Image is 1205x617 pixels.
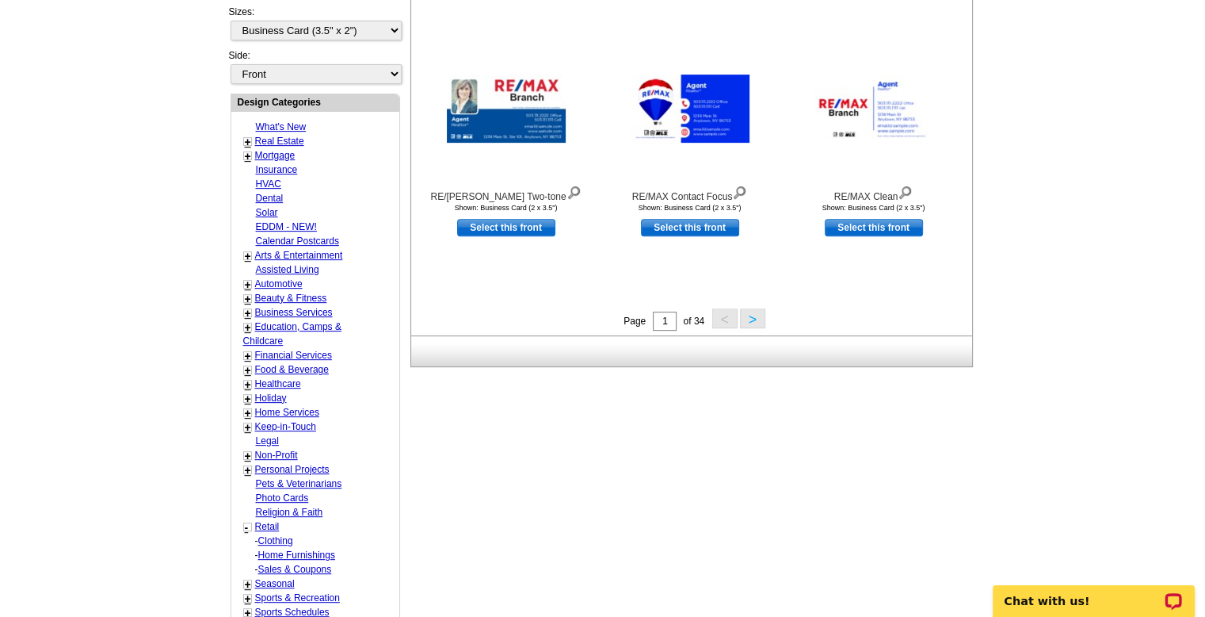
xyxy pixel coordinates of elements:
[603,204,777,212] div: Shown: Business Card (2 x 3.5")
[712,308,738,328] button: <
[255,378,301,389] a: Healthcare
[256,193,284,204] a: Dental
[255,592,340,604] a: Sports & Recreation
[229,5,400,48] div: Sizes:
[245,350,251,362] a: +
[256,236,339,247] a: Calendar Postcards
[255,450,298,461] a: Non-Profit
[258,535,293,546] a: Clothing
[245,578,251,591] a: +
[231,94,399,109] div: Design Categories
[245,592,251,605] a: +
[255,293,327,304] a: Beauty & Fitness
[631,75,749,143] img: RE/MAX Contact Focus
[256,121,307,132] a: What's New
[419,204,593,212] div: Shown: Business Card (2 x 3.5")
[641,219,739,236] a: use this design
[255,136,304,147] a: Real Estate
[256,221,317,232] a: EDDM - NEW!
[245,321,251,334] a: +
[245,464,251,477] a: +
[256,178,281,190] a: HVAC
[245,136,251,148] a: +
[787,204,961,212] div: Shown: Business Card (2 x 3.5")
[898,182,913,200] img: view design details
[255,521,280,532] a: Retail
[732,182,747,200] img: view design details
[258,564,332,575] a: Sales & Coupons
[256,164,298,175] a: Insurance
[255,350,332,361] a: Financial Services
[258,550,335,561] a: Home Furnishings
[982,567,1205,617] iframe: LiveChat chat widget
[566,182,582,200] img: view design details
[245,293,251,305] a: +
[256,478,342,489] a: Pets & Veterinarians
[245,250,251,263] a: +
[256,492,309,504] a: Photo Cards
[243,548,398,562] div: -
[245,378,251,391] a: +
[255,150,296,161] a: Mortgage
[255,278,303,289] a: Automotive
[245,450,251,462] a: +
[255,421,316,432] a: Keep-in-Touch
[245,521,249,534] a: -
[245,307,251,320] a: +
[623,316,646,327] span: Page
[825,219,923,236] a: use this design
[256,507,323,518] a: Religion & Faith
[814,75,933,143] img: RE/MAX Clean
[255,578,295,589] a: Seasonal
[787,182,961,204] div: RE/MAX Clean
[243,321,341,347] a: Education, Camps & Childcare
[245,407,251,420] a: +
[243,534,398,548] div: -
[229,48,400,86] div: Side:
[256,435,279,446] a: Legal
[255,364,329,375] a: Food & Beverage
[256,207,278,218] a: Solar
[245,364,251,377] a: +
[245,150,251,163] a: +
[245,278,251,291] a: +
[256,264,319,275] a: Assisted Living
[243,562,398,577] div: -
[255,407,319,418] a: Home Services
[255,464,330,475] a: Personal Projects
[255,393,287,404] a: Holiday
[419,182,593,204] div: RE/[PERSON_NAME] Two-tone
[740,308,765,328] button: >
[255,307,333,318] a: Business Services
[603,182,777,204] div: RE/MAX Contact Focus
[255,250,343,261] a: Arts & Entertainment
[245,393,251,405] a: +
[245,421,251,434] a: +
[447,75,566,143] img: RE/MAX Blue Two-tone
[457,219,555,236] a: use this design
[683,316,704,327] span: of 34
